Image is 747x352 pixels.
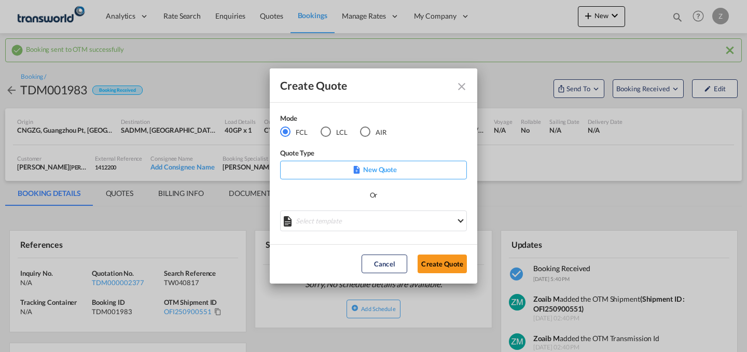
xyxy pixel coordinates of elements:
[284,164,463,175] p: New Quote
[280,161,467,179] div: New Quote
[280,210,467,231] md-select: Select template
[280,126,308,137] md-radio-button: FCL
[418,255,467,273] button: Create Quote
[362,255,407,273] button: Cancel
[370,190,378,200] div: Or
[280,79,448,92] div: Create Quote
[451,76,470,95] button: Close dialog
[270,68,477,284] md-dialog: Create QuoteModeFCL LCLAIR ...
[321,126,348,137] md-radio-button: LCL
[280,148,467,161] div: Quote Type
[360,126,386,137] md-radio-button: AIR
[280,113,399,126] div: Mode
[455,80,468,93] md-icon: Close dialog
